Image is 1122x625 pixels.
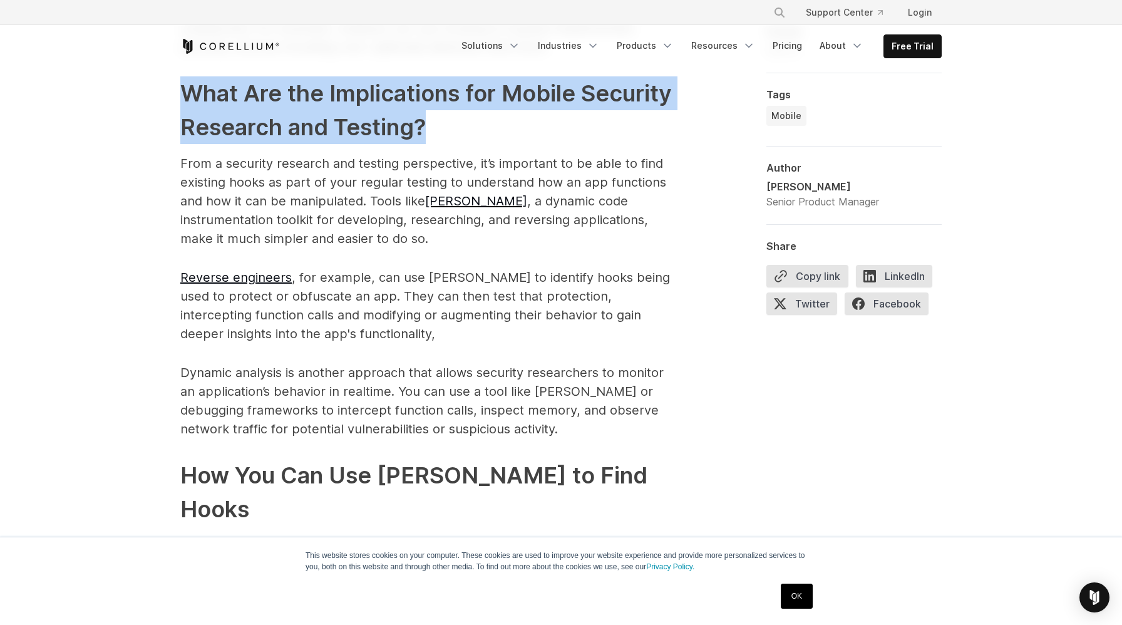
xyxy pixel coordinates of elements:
a: About [812,34,871,57]
a: Corellium Home [180,39,280,54]
a: Products [609,34,681,57]
a: Reverse engineers [180,270,292,285]
h2: What Are the Implications for Mobile Security Research and Testing? [180,76,681,144]
button: Copy link [766,265,848,287]
a: Twitter [766,292,845,320]
div: Open Intercom Messenger [1079,582,1109,612]
p: , for example, can use [PERSON_NAME] to identify hooks being used to protect or obfuscate an app.... [180,268,681,343]
div: Author [766,162,942,174]
span: Facebook [845,292,929,315]
div: Senior Product Manager [766,194,879,209]
span: Twitter [766,292,837,315]
a: Solutions [454,34,528,57]
span: Mobile [771,110,801,122]
a: Privacy Policy. [646,562,694,571]
a: Pricing [765,34,810,57]
div: Share [766,240,942,252]
div: Navigation Menu [758,1,942,24]
a: Login [898,1,942,24]
a: Support Center [796,1,893,24]
a: [PERSON_NAME] [425,194,527,209]
a: LinkedIn [856,265,940,292]
div: Tags [766,88,942,101]
button: Search [768,1,791,24]
a: Facebook [845,292,936,320]
a: Mobile [766,106,806,126]
span: LinkedIn [856,265,932,287]
a: OK [781,584,813,609]
p: Dynamic analysis is another approach that allows security researchers to monitor an application’s... [180,363,681,438]
p: From a security research and testing perspective, it’s important to be able to find existing hook... [180,154,681,248]
a: Industries [530,34,607,57]
a: Free Trial [884,35,941,58]
a: Resources [684,34,763,57]
p: This website stores cookies on your computer. These cookies are used to improve your website expe... [306,550,816,572]
div: Navigation Menu [454,34,942,58]
h2: How You Can Use [PERSON_NAME] to Find Hooks [180,458,681,526]
div: [PERSON_NAME] [766,179,879,194]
